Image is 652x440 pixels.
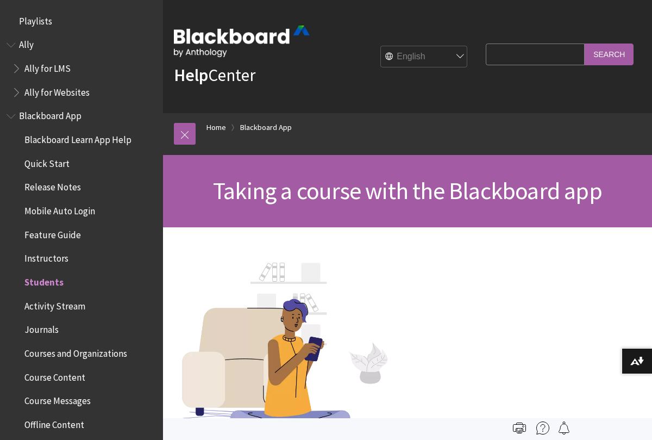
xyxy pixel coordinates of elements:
span: Blackboard App [19,107,81,122]
a: HelpCenter [174,64,255,86]
span: Course Content [24,368,85,383]
nav: Book outline for Playlists [7,12,156,30]
span: Course Messages [24,392,91,407]
img: More help [536,422,549,435]
select: Site Language Selector [381,46,468,68]
span: Playlists [19,12,52,27]
span: Mobile Auto Login [24,202,95,216]
span: Offline Content [24,416,84,430]
img: Blackboard by Anthology [174,26,310,57]
input: Search [585,44,634,65]
span: Ally for LMS [24,59,71,74]
img: Follow this page [557,422,570,435]
span: Journals [24,321,59,336]
span: Ally for Websites [24,83,90,98]
span: Release Notes [24,178,81,193]
span: Ally [19,36,34,51]
img: Print [513,422,526,435]
a: Home [206,121,226,134]
span: Instructors [24,250,68,264]
nav: Book outline for Anthology Ally Help [7,36,156,102]
span: Taking a course with the Blackboard app [213,176,602,206]
span: Quick Start [24,154,70,169]
a: Blackboard App [240,121,292,134]
span: Students [24,273,64,288]
span: Feature Guide [24,226,81,240]
strong: Help [174,64,208,86]
span: Activity Stream [24,297,85,312]
span: Blackboard Learn App Help [24,131,131,145]
span: Courses and Organizations [24,344,127,359]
